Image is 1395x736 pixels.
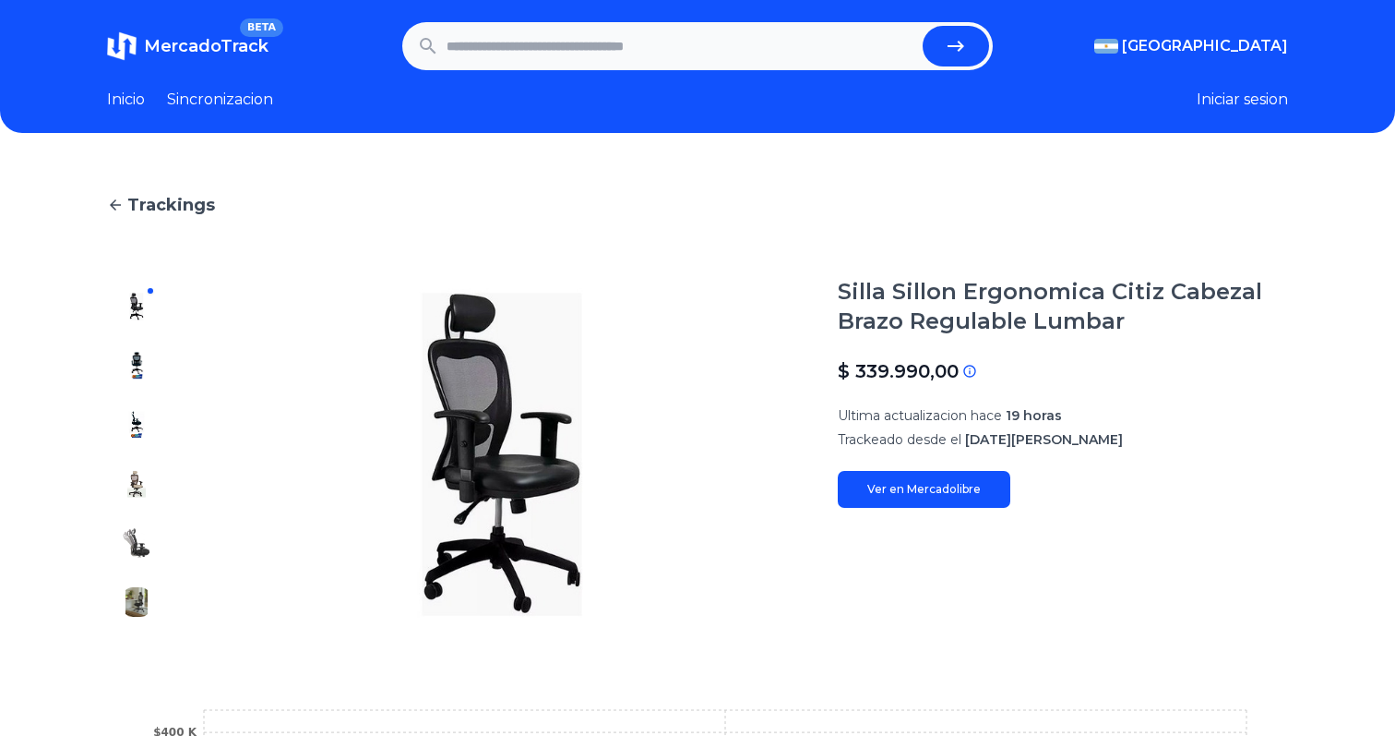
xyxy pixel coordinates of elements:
span: [GEOGRAPHIC_DATA] [1122,35,1288,57]
img: Silla Sillon Ergonomica Citiz Cabezal Brazo Regulable Lumbar [122,410,151,440]
span: BETA [240,18,283,37]
img: Silla Sillon Ergonomica Citiz Cabezal Brazo Regulable Lumbar [122,292,151,321]
a: Inicio [107,89,145,111]
button: Iniciar sesion [1197,89,1288,111]
span: MercadoTrack [144,36,268,56]
span: Trackings [127,192,215,218]
img: Silla Sillon Ergonomica Citiz Cabezal Brazo Regulable Lumbar [122,587,151,617]
img: MercadoTrack [107,31,137,61]
img: Argentina [1094,39,1118,54]
span: Ultima actualizacion hace [838,407,1002,424]
img: Silla Sillon Ergonomica Citiz Cabezal Brazo Regulable Lumbar [122,528,151,558]
a: Trackings [107,192,1288,218]
h1: Silla Sillon Ergonomica Citiz Cabezal Brazo Regulable Lumbar [838,277,1288,336]
p: $ 339.990,00 [838,358,959,384]
span: [DATE][PERSON_NAME] [965,431,1123,448]
span: Trackeado desde el [838,431,961,448]
a: MercadoTrackBETA [107,31,268,61]
button: [GEOGRAPHIC_DATA] [1094,35,1288,57]
span: 19 horas [1006,407,1062,424]
img: Silla Sillon Ergonomica Citiz Cabezal Brazo Regulable Lumbar [122,469,151,499]
img: Silla Sillon Ergonomica Citiz Cabezal Brazo Regulable Lumbar [203,277,801,632]
a: Ver en Mercadolibre [838,471,1010,508]
a: Sincronizacion [167,89,273,111]
img: Silla Sillon Ergonomica Citiz Cabezal Brazo Regulable Lumbar [122,351,151,380]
